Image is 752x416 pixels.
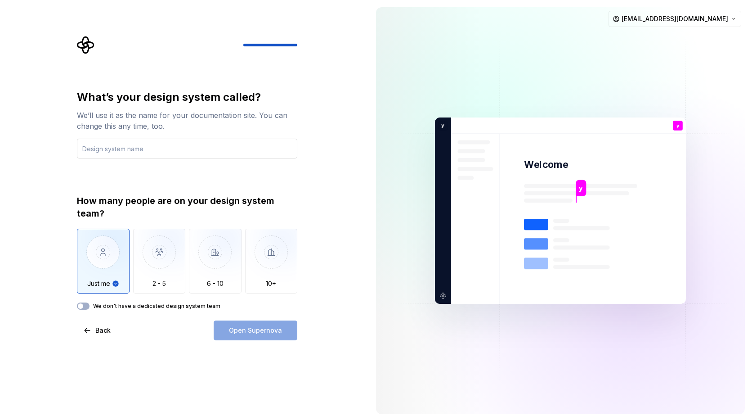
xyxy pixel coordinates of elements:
button: Back [77,321,118,340]
input: Design system name [77,139,297,158]
div: What’s your design system called? [77,90,297,104]
label: We don't have a dedicated design system team [93,303,220,310]
p: y [676,123,679,128]
span: Back [95,326,111,335]
div: We’ll use it as the name for your documentation site. You can change this any time, too. [77,110,297,131]
p: y [438,122,444,130]
p: y [579,183,583,193]
svg: Supernova Logo [77,36,95,54]
div: How many people are on your design system team? [77,194,297,220]
span: [EMAIL_ADDRESS][DOMAIN_NAME] [622,14,728,23]
p: Welcome [524,158,568,171]
button: [EMAIL_ADDRESS][DOMAIN_NAME] [609,11,741,27]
